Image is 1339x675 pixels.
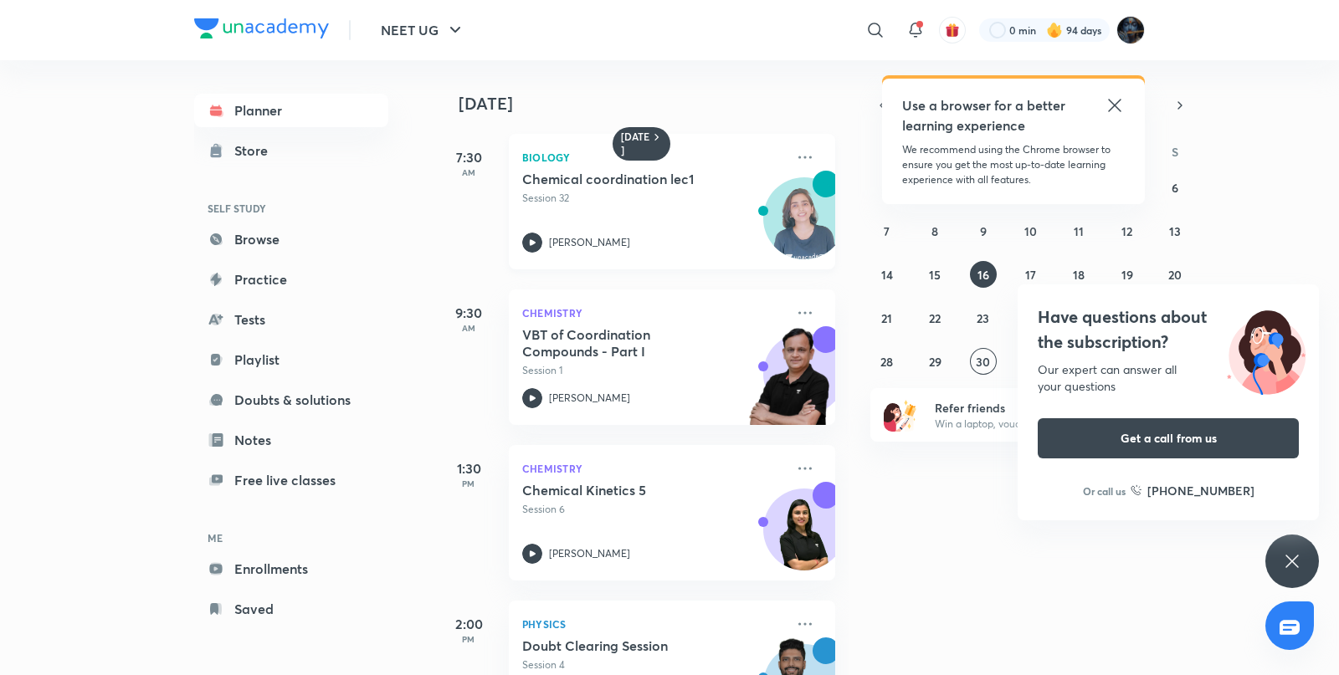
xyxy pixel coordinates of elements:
[743,326,835,442] img: unacademy
[881,267,893,283] abbr: September 14, 2025
[935,417,1141,432] p: Win a laptop, vouchers & more
[549,391,630,406] p: [PERSON_NAME]
[1083,483,1126,499] p: Or call us
[194,423,388,457] a: Notes
[1065,217,1092,244] button: September 11, 2025
[194,194,388,222] h6: SELF STUDY
[980,223,987,239] abbr: September 9, 2025
[1162,261,1188,288] button: September 20, 2025
[970,261,997,288] button: September 16, 2025
[522,326,731,360] h5: VBT of Coordination Compounds - Part I
[522,482,731,499] h5: Chemical Kinetics 5
[234,141,278,161] div: Store
[921,348,948,375] button: September 29, 2025
[874,217,900,244] button: September 7, 2025
[929,310,941,326] abbr: September 22, 2025
[1038,361,1299,395] div: Our expert can answer all your questions
[435,634,502,644] p: PM
[1024,223,1037,239] abbr: September 10, 2025
[1018,217,1044,244] button: September 10, 2025
[522,191,785,206] p: Session 32
[194,552,388,586] a: Enrollments
[1073,267,1085,283] abbr: September 18, 2025
[1018,261,1044,288] button: September 17, 2025
[435,323,502,333] p: AM
[764,498,844,578] img: Avatar
[194,18,329,43] a: Company Logo
[939,17,966,43] button: avatar
[977,267,989,283] abbr: September 16, 2025
[522,303,785,323] p: Chemistry
[522,614,785,634] p: Physics
[970,217,997,244] button: September 9, 2025
[435,167,502,177] p: AM
[194,94,388,127] a: Planner
[435,303,502,323] h5: 9:30
[522,147,785,167] p: Biology
[194,524,388,552] h6: ME
[921,304,948,331] button: September 22, 2025
[522,171,731,187] h5: Chemical coordination lec1
[194,222,388,256] a: Browse
[1114,217,1141,244] button: September 12, 2025
[1121,267,1133,283] abbr: September 19, 2025
[764,187,844,267] img: Avatar
[522,363,785,378] p: Session 1
[522,458,785,478] p: Chemistry
[921,261,948,288] button: September 15, 2025
[435,458,502,478] h5: 1:30
[902,95,1069,136] h5: Use a browser for a better learning experience
[371,13,475,47] button: NEET UG
[1213,304,1319,395] img: ttu_illustration_new.svg
[884,223,890,239] abbr: September 7, 2025
[435,478,502,488] p: PM
[194,383,388,417] a: Doubts & solutions
[1116,16,1145,44] img: Purnima Sharma
[1169,223,1181,239] abbr: September 13, 2025
[549,546,630,561] p: [PERSON_NAME]
[881,310,892,326] abbr: September 21, 2025
[1114,261,1141,288] button: September 19, 2025
[1147,482,1254,499] h6: [PHONE_NUMBER]
[435,147,502,167] h5: 7:30
[459,94,852,114] h4: [DATE]
[945,23,960,38] img: avatar
[1046,22,1063,38] img: streak
[1038,418,1299,458] button: Get a call from us
[1162,174,1188,201] button: September 6, 2025
[194,134,388,167] a: Store
[194,18,329,38] img: Company Logo
[621,130,650,157] h6: [DATE]
[1025,267,1036,283] abbr: September 17, 2025
[921,217,948,244] button: September 8, 2025
[1162,217,1188,244] button: September 13, 2025
[880,354,893,370] abbr: September 28, 2025
[522,502,785,517] p: Session 6
[929,267,941,283] abbr: September 15, 2025
[977,310,989,326] abbr: September 23, 2025
[1074,223,1084,239] abbr: September 11, 2025
[874,261,900,288] button: September 14, 2025
[522,657,785,672] p: Session 4
[929,354,941,370] abbr: September 29, 2025
[1172,144,1178,160] abbr: Saturday
[976,354,990,370] abbr: September 30, 2025
[884,398,917,432] img: referral
[194,303,388,336] a: Tests
[1172,180,1178,196] abbr: September 6, 2025
[1038,304,1299,355] h4: Have questions about the subscription?
[194,592,388,626] a: Saved
[522,637,731,654] h5: Doubt Clearing Session
[935,399,1141,417] h6: Refer friends
[1168,267,1182,283] abbr: September 20, 2025
[1065,261,1092,288] button: September 18, 2025
[874,304,900,331] button: September 21, 2025
[970,348,997,375] button: September 30, 2025
[194,463,388,497] a: Free live classes
[874,348,900,375] button: September 28, 2025
[902,142,1125,187] p: We recommend using the Chrome browser to ensure you get the most up-to-date learning experience w...
[970,304,997,331] button: September 23, 2025
[931,223,938,239] abbr: September 8, 2025
[1131,482,1254,499] a: [PHONE_NUMBER]
[549,235,630,250] p: [PERSON_NAME]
